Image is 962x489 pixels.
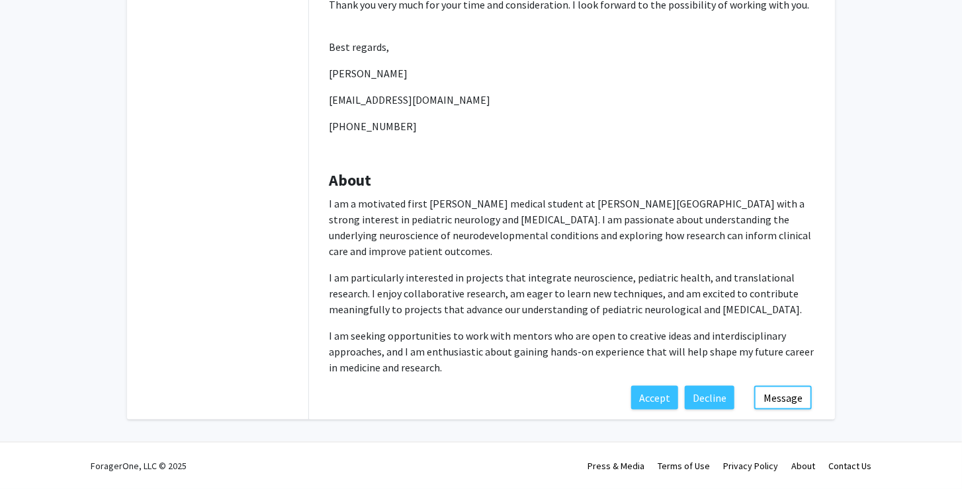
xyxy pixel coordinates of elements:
a: Press & Media [588,460,644,472]
div: ForagerOne, LLC © 2025 [91,443,187,489]
p: [PHONE_NUMBER] [329,118,815,134]
span: [PERSON_NAME] [329,67,408,80]
a: Contact Us [828,460,871,472]
p: I am seeking opportunities to work with mentors who are open to creative ideas and interdisciplin... [329,328,815,375]
p: I am a motivated first [PERSON_NAME] medical student at [PERSON_NAME][GEOGRAPHIC_DATA] with a str... [329,196,815,259]
iframe: Chat [10,430,56,479]
a: Privacy Policy [723,460,778,472]
button: Message [754,386,812,410]
a: About [791,460,815,472]
b: About [329,170,371,190]
button: Accept [631,386,678,410]
p: Best regards, [329,39,815,55]
button: Decline [685,386,734,410]
a: Terms of Use [658,460,710,472]
p: I am particularly interested in projects that integrate neuroscience, pediatric health, and trans... [329,270,815,317]
p: [EMAIL_ADDRESS][DOMAIN_NAME] [329,92,815,108]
